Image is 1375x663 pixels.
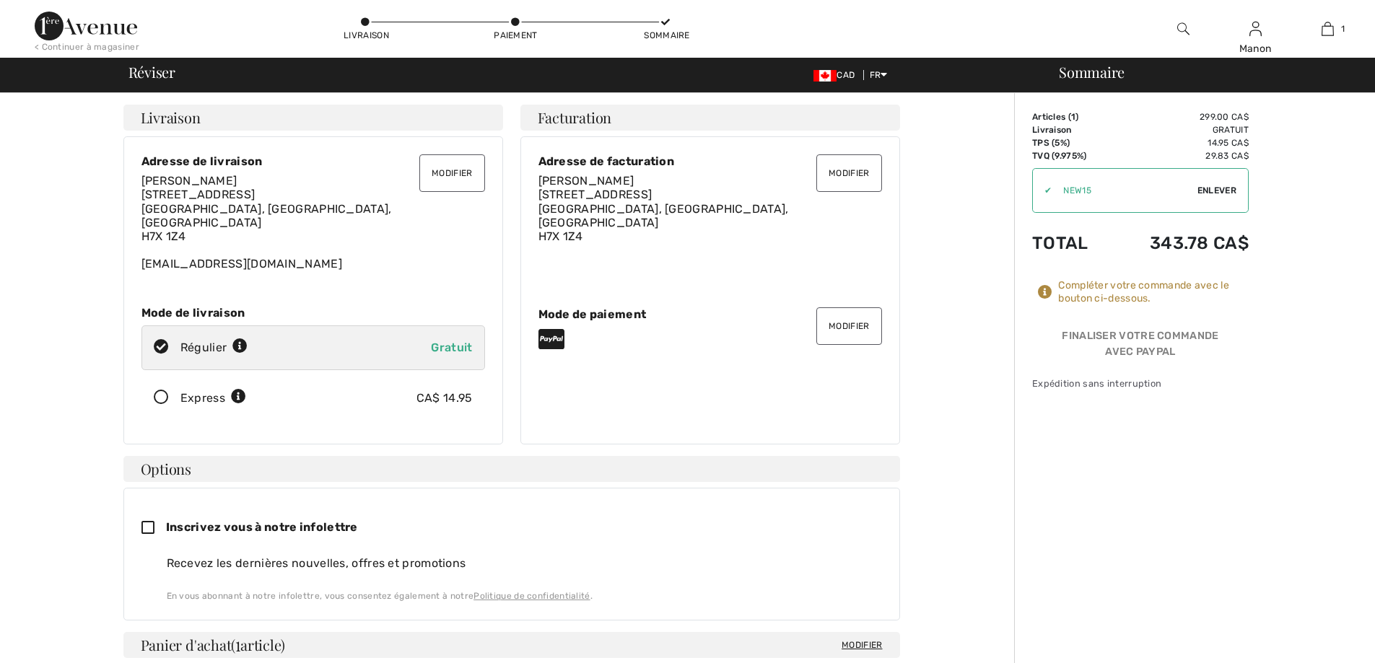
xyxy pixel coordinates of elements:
[1220,41,1291,56] div: Manon
[123,632,900,658] h4: Panier d'achat
[167,589,882,602] div: En vous abonnant à notre infolettre, vous consentez également à notre .
[842,638,882,652] span: Modifier
[494,29,537,42] div: Paiement
[813,70,860,80] span: CAD
[35,40,139,53] div: < Continuer à magasiner
[128,65,175,79] span: Réviser
[431,341,472,354] span: Gratuit
[1071,112,1075,122] span: 1
[816,307,881,345] button: Modifier
[870,70,888,80] span: FR
[1032,377,1249,390] div: Expédition sans interruption
[1032,136,1110,149] td: TPS (5%)
[1058,279,1249,305] div: Compléter votre commande avec le bouton ci-dessous.
[180,390,246,407] div: Express
[1292,20,1363,38] a: 1
[1033,184,1052,197] div: ✔
[1052,169,1197,212] input: Code promo
[1032,149,1110,162] td: TVQ (9.975%)
[35,12,137,40] img: 1ère Avenue
[167,555,882,572] div: Recevez les dernières nouvelles, offres et promotions
[1110,219,1249,268] td: 343.78 CA$
[1197,184,1236,197] span: Enlever
[180,339,248,356] div: Régulier
[538,110,612,125] span: Facturation
[141,306,485,320] div: Mode de livraison
[1032,328,1249,365] div: Finaliser votre commande avec PayPal
[141,110,201,125] span: Livraison
[1110,136,1249,149] td: 14.95 CA$
[816,154,881,192] button: Modifier
[538,188,789,243] span: [STREET_ADDRESS] [GEOGRAPHIC_DATA], [GEOGRAPHIC_DATA], [GEOGRAPHIC_DATA] H7X 1Z4
[813,70,837,82] img: Canadian Dollar
[1032,110,1110,123] td: Articles ( )
[1032,219,1110,268] td: Total
[1322,20,1334,38] img: Mon panier
[1177,20,1190,38] img: recherche
[1341,22,1345,35] span: 1
[538,307,882,321] div: Mode de paiement
[231,635,285,654] span: ( article)
[235,634,240,653] span: 1
[141,154,485,168] div: Adresse de livraison
[1249,22,1262,35] a: Se connecter
[1110,123,1249,136] td: Gratuit
[419,154,484,192] button: Modifier
[344,29,387,42] div: Livraison
[473,591,590,601] a: Politique de confidentialité
[166,520,358,534] span: Inscrivez vous à notre infolettre
[123,456,900,482] h4: Options
[538,174,634,188] span: [PERSON_NAME]
[1110,149,1249,162] td: 29.83 CA$
[1042,65,1366,79] div: Sommaire
[1249,20,1262,38] img: Mes infos
[141,174,485,271] div: [EMAIL_ADDRESS][DOMAIN_NAME]
[1032,123,1110,136] td: Livraison
[141,188,392,243] span: [STREET_ADDRESS] [GEOGRAPHIC_DATA], [GEOGRAPHIC_DATA], [GEOGRAPHIC_DATA] H7X 1Z4
[416,390,473,407] div: CA$ 14.95
[644,29,687,42] div: Sommaire
[538,154,882,168] div: Adresse de facturation
[141,174,237,188] span: [PERSON_NAME]
[1110,110,1249,123] td: 299.00 CA$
